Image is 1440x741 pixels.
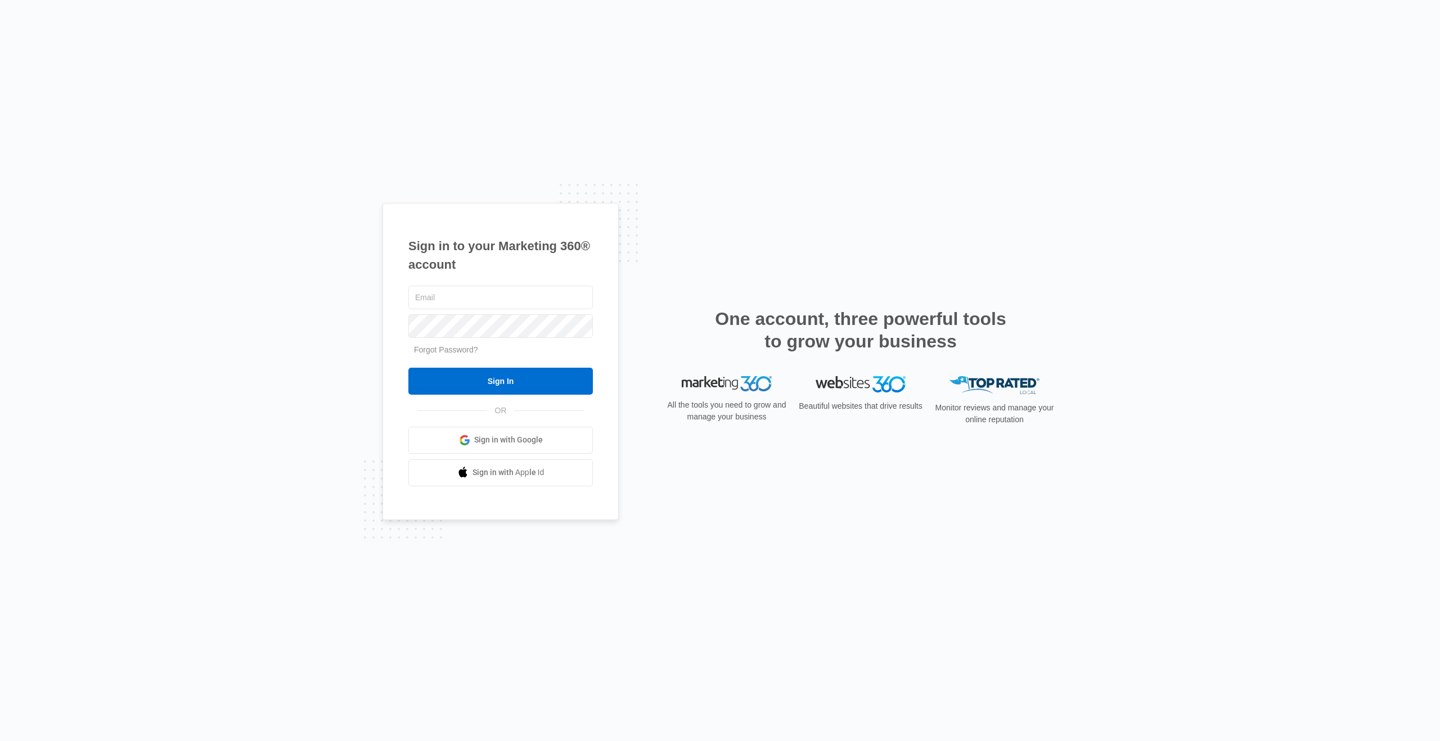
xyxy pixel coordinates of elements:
[712,308,1010,353] h2: One account, three powerful tools to grow your business
[408,237,593,274] h1: Sign in to your Marketing 360® account
[949,376,1039,395] img: Top Rated Local
[816,376,906,392] img: Websites 360
[474,434,543,446] span: Sign in with Google
[798,400,924,412] p: Beautiful websites that drive results
[664,399,790,423] p: All the tools you need to grow and manage your business
[408,427,593,454] a: Sign in with Google
[408,368,593,395] input: Sign In
[472,467,544,478] span: Sign in with Apple Id
[408,286,593,309] input: Email
[487,405,515,417] span: OR
[931,402,1057,426] p: Monitor reviews and manage your online reputation
[682,376,772,392] img: Marketing 360
[408,459,593,486] a: Sign in with Apple Id
[414,345,478,354] a: Forgot Password?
